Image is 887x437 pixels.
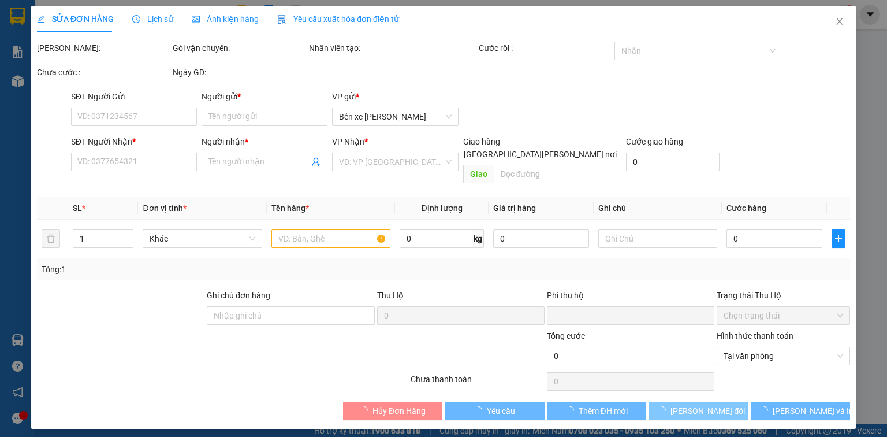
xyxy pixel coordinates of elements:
[343,402,443,420] button: Hủy Đơn Hàng
[649,402,748,420] button: [PERSON_NAME] đổi
[493,165,621,183] input: Dọc đường
[42,263,343,276] div: Tổng: 1
[309,42,476,54] div: Nhân viên tạo:
[132,14,173,24] span: Lịch sử
[717,289,850,302] div: Trạng thái Thu Hộ
[202,90,327,103] div: Người gửi
[202,135,327,148] div: Người nhận
[173,42,306,54] div: Gói vận chuyển:
[271,229,390,248] input: VD: Bàn, Ghế
[626,137,683,146] label: Cước giao hàng
[271,203,309,213] span: Tên hàng
[173,66,306,79] div: Ngày GD:
[421,203,462,213] span: Định lượng
[332,90,458,103] div: VP gửi
[207,306,374,325] input: Ghi chú đơn hàng
[751,402,851,420] button: [PERSON_NAME] và In
[277,15,286,24] img: icon
[311,157,320,166] span: user-add
[42,229,60,248] button: delete
[409,373,545,393] div: Chưa thanh toán
[565,406,578,414] span: loading
[594,197,722,220] th: Ghi chú
[493,203,536,213] span: Giá trị hàng
[724,347,843,365] span: Tại văn phòng
[459,148,621,161] span: [GEOGRAPHIC_DATA][PERSON_NAME] nơi
[71,135,197,148] div: SĐT Người Nhận
[832,234,845,243] span: plus
[377,291,403,300] span: Thu Hộ
[192,15,200,23] span: picture
[71,90,197,103] div: SĐT Người Gửi
[37,66,170,79] div: Chưa cước :
[463,137,500,146] span: Giao hàng
[724,307,843,324] span: Chọn trạng thái
[479,42,612,54] div: Cước rồi :
[547,331,585,340] span: Tổng cước
[760,406,773,414] span: loading
[487,405,515,417] span: Yêu cầu
[472,229,484,248] span: kg
[143,203,186,213] span: Đơn vị tính
[372,405,426,417] span: Hủy Đơn Hàng
[360,406,372,414] span: loading
[658,406,670,414] span: loading
[332,137,364,146] span: VP Nhận
[578,405,627,417] span: Thêm ĐH mới
[626,153,720,171] input: Cước giao hàng
[474,406,487,414] span: loading
[773,405,854,417] span: [PERSON_NAME] và In
[547,289,714,306] div: Phí thu hộ
[598,229,717,248] input: Ghi Chú
[150,230,255,247] span: Khác
[823,6,856,38] button: Close
[277,14,399,24] span: Yêu cầu xuất hóa đơn điện tử
[547,402,647,420] button: Thêm ĐH mới
[670,405,745,417] span: [PERSON_NAME] đổi
[463,165,493,183] span: Giao
[832,229,845,248] button: plus
[207,291,270,300] label: Ghi chú đơn hàng
[37,14,114,24] span: SỬA ĐƠN HÀNG
[717,331,793,340] label: Hình thức thanh toán
[37,15,45,23] span: edit
[835,17,844,26] span: close
[726,203,766,213] span: Cước hàng
[73,203,82,213] span: SL
[445,402,545,420] button: Yêu cầu
[192,14,259,24] span: Ảnh kiện hàng
[339,108,451,125] span: Bến xe Tiền Giang
[37,42,170,54] div: [PERSON_NAME]:
[132,15,140,23] span: clock-circle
